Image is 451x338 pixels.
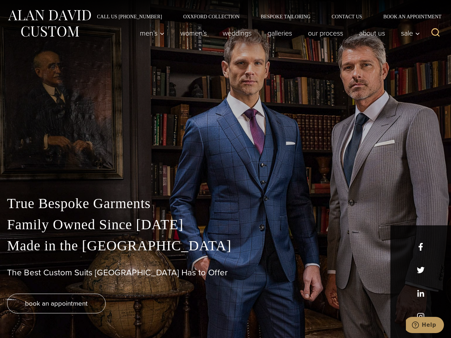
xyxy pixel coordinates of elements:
[25,298,88,308] span: book an appointment
[86,14,173,19] a: Call Us [PHONE_NUMBER]
[260,26,300,40] a: Galleries
[351,26,393,40] a: About Us
[300,26,351,40] a: Our Process
[7,268,444,278] h1: The Best Custom Suits [GEOGRAPHIC_DATA] Has to Offer
[7,193,444,256] p: True Bespoke Garments Family Owned Since [DATE] Made in the [GEOGRAPHIC_DATA]
[373,14,444,19] a: Book an Appointment
[427,25,444,42] button: View Search Form
[7,8,92,39] img: Alan David Custom
[393,26,424,40] button: Sale sub menu toggle
[215,26,260,40] a: weddings
[86,14,444,19] nav: Secondary Navigation
[250,14,321,19] a: Bespoke Tailoring
[406,317,444,334] iframe: Opens a widget where you can chat to one of our agents
[132,26,424,40] nav: Primary Navigation
[132,26,173,40] button: Men’s sub menu toggle
[321,14,373,19] a: Contact Us
[173,14,250,19] a: Oxxford Collection
[7,294,106,313] a: book an appointment
[173,26,215,40] a: Women’s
